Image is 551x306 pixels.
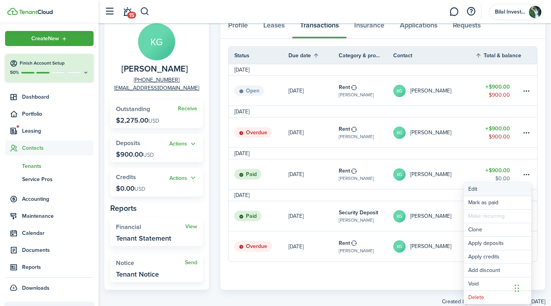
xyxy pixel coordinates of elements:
table-profile-info-text: [PERSON_NAME] [410,130,451,136]
a: Open [229,76,288,106]
p: $2,275.00 [116,116,159,124]
th: Contact [393,51,475,60]
table-profile-info-text: [PERSON_NAME] [410,243,451,250]
th: Sort [475,51,522,60]
table-amount-description: $900.00 [489,91,510,99]
span: USD [135,185,145,193]
a: [DATE] [288,231,339,262]
table-profile-info-text: [PERSON_NAME] [410,171,451,178]
widget-stats-action: Actions [169,174,197,183]
p: [DATE] [288,212,304,220]
a: [PHONE_NUMBER] [134,76,179,84]
span: Credits [116,173,136,181]
th: Category & property [339,51,393,60]
a: Overdue [229,118,288,147]
table-profile-info-text: [PERSON_NAME] [410,213,451,219]
a: Security Deposit[PERSON_NAME] [339,201,393,231]
th: Status [229,51,288,60]
iframe: Chat Widget [512,269,551,306]
table-subtitle: [PERSON_NAME] [339,217,374,224]
span: 15 [127,12,136,19]
status: Paid [234,211,261,222]
a: Paid [229,201,288,231]
avatar-text: KG [393,85,406,97]
span: Reports [22,263,94,271]
a: KG[PERSON_NAME] [393,231,475,262]
span: Leasing [22,127,94,135]
button: Add discount [464,264,531,277]
div: Drag [515,277,519,300]
table-info-title: Rent [339,167,350,175]
span: Service Pros [22,175,94,183]
a: [DATE] [288,201,339,231]
widget-stats-title: Financial [116,224,185,231]
img: TenantCloud [19,10,53,14]
button: Finish Account Setup50% [5,54,94,82]
a: KG[PERSON_NAME] [393,118,475,147]
table-subtitle: [PERSON_NAME] [339,247,374,254]
a: View [185,224,197,230]
a: Dashboard [5,89,94,104]
a: Profile [220,15,256,39]
button: Apply credits [464,250,531,263]
panel-main-subtitle: Reports [110,202,203,214]
table-subtitle: [PERSON_NAME] [339,175,374,182]
img: TenantCloud [7,8,18,15]
created-at: Created by Bilal Investment Trust on [DATE] [104,290,545,306]
a: $900.00$0.00 [475,159,522,189]
a: Overdue [229,231,288,262]
avatar-text: KG [138,23,175,60]
status: Overdue [234,241,272,252]
table-amount-description: $0.00 [495,174,510,183]
a: Requests [445,15,488,39]
a: $900.00$900.00 [475,76,522,106]
span: Tenants [22,162,94,170]
widget-stats-description: Tenant Statement [116,234,171,242]
a: Rent[PERSON_NAME] [339,118,393,147]
widget-stats-description: Tenant Notice [116,270,159,278]
a: KG[PERSON_NAME] [393,76,475,106]
p: [DATE] [288,128,304,137]
status: Open [234,85,264,96]
p: $900.00 [116,150,154,158]
span: Accounting [22,195,94,203]
a: Notifications [120,2,135,22]
widget-stats-title: Notice [116,260,185,267]
span: Maintenance [22,212,94,220]
button: Apply deposits [464,237,531,250]
a: Clone [464,223,531,236]
td: [DATE] [229,108,255,116]
avatar-text: KG [393,210,406,222]
a: Insurance [346,15,392,39]
p: $0.00 [116,185,145,192]
table-subtitle: [PERSON_NAME] [339,133,374,140]
span: Outstanding [116,104,150,113]
table-info-title: Rent [339,125,350,133]
a: Rent[PERSON_NAME] [339,231,393,262]
img: Bilal Investment Trust [529,6,541,18]
a: [DATE] [288,76,339,106]
h4: Finish Account Setup [20,60,89,67]
avatar-text: KG [393,127,406,139]
status: Overdue [234,127,272,138]
span: Documents [22,246,94,254]
a: Rent[PERSON_NAME] [339,159,393,189]
status: Paid [234,169,261,180]
span: Kendra Griffin-Combs [121,64,188,74]
table-amount-description: $900.00 [489,133,510,141]
span: Bilal Investment Trust [495,9,526,15]
button: Open menu [5,31,94,46]
td: [DATE] [229,149,255,157]
span: Contacts [22,144,94,152]
a: Mark as paid [464,196,531,209]
button: Open resource center [464,5,478,18]
a: Tenants [5,159,94,173]
a: Paid [229,159,288,189]
button: Actions [169,140,197,149]
table-amount-title: $900.00 [485,83,510,91]
p: [DATE] [288,243,304,251]
td: [DATE] [229,191,255,199]
table-subtitle: [PERSON_NAME] [339,91,374,98]
th: Sort [288,51,339,60]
